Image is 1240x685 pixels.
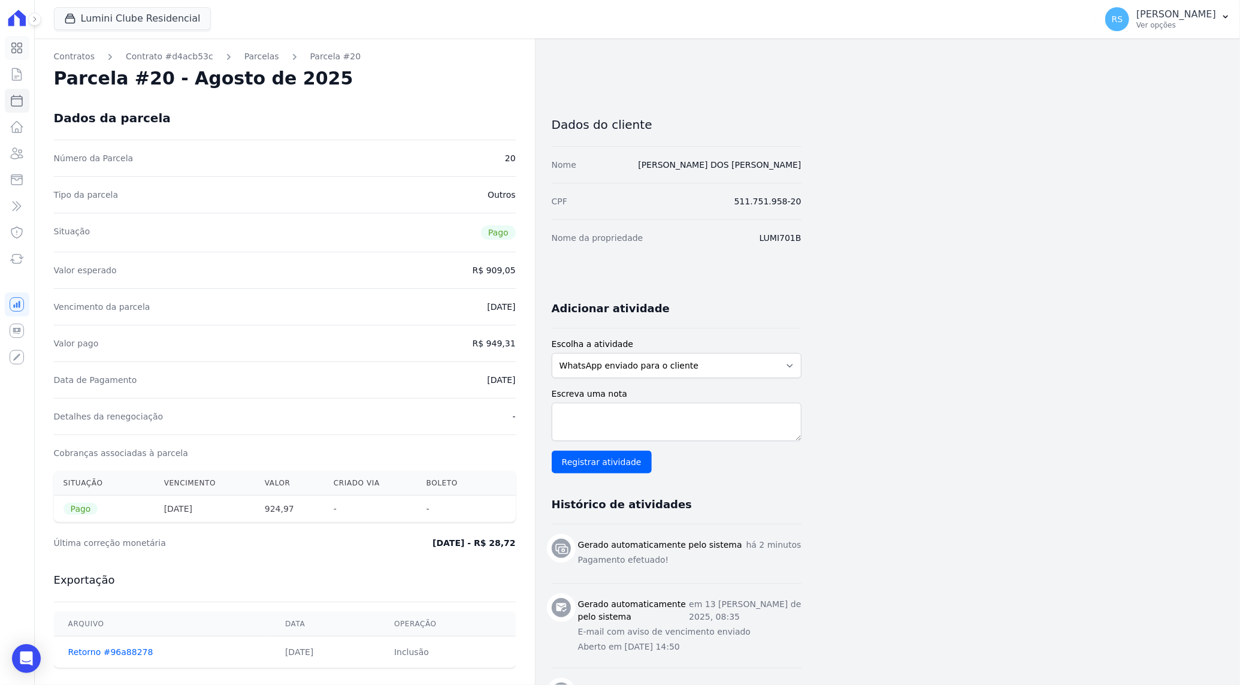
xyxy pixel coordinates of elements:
[54,50,516,63] nav: Breadcrumb
[552,159,576,171] dt: Nome
[481,225,516,240] span: Pago
[760,232,802,244] dd: LUMI701B
[244,50,279,63] a: Parcelas
[54,374,137,386] dt: Data de Pagamento
[487,374,515,386] dd: [DATE]
[54,612,271,636] th: Arquivo
[552,497,692,512] h3: Histórico de atividades
[552,195,567,207] dt: CPF
[255,471,324,496] th: Valor
[552,338,802,351] label: Escolha a atividade
[54,152,134,164] dt: Número da Parcela
[271,612,380,636] th: Data
[552,388,802,400] label: Escreva uma nota
[54,7,211,30] button: Lumini Clube Residencial
[552,451,652,473] input: Registrar atividade
[1136,20,1216,30] p: Ver opções
[155,471,255,496] th: Vencimento
[126,50,213,63] a: Contrato #d4acb53c
[310,50,361,63] a: Parcela #20
[380,636,516,668] td: Inclusão
[734,195,802,207] dd: 511.751.958-20
[271,636,380,668] td: [DATE]
[63,503,98,515] span: Pago
[54,411,164,423] dt: Detalhes da renegociação
[54,68,353,89] h2: Parcela #20 - Agosto de 2025
[513,411,516,423] dd: -
[54,337,99,349] dt: Valor pago
[552,117,802,132] h3: Dados do cliente
[433,537,516,549] dd: [DATE] - R$ 28,72
[1136,8,1216,20] p: [PERSON_NAME]
[505,152,516,164] dd: 20
[54,50,95,63] a: Contratos
[552,232,643,244] dt: Nome da propriedade
[54,264,117,276] dt: Valor esperado
[68,647,153,657] a: Retorno #96a88278
[54,573,516,587] h3: Exportação
[689,598,801,623] p: em 13 [PERSON_NAME] de 2025, 08:35
[417,471,489,496] th: Boleto
[380,612,516,636] th: Operação
[578,626,802,638] p: E-mail com aviso de vencimento enviado
[54,471,155,496] th: Situação
[324,496,417,523] th: -
[54,447,188,459] dt: Cobranças associadas à parcela
[54,189,119,201] dt: Tipo da parcela
[324,471,417,496] th: Criado via
[1112,15,1123,23] span: RS
[578,598,689,623] h3: Gerado automaticamente pelo sistema
[54,537,327,549] dt: Última correção monetária
[578,554,802,566] p: Pagamento efetuado!
[1096,2,1240,36] button: RS [PERSON_NAME] Ver opções
[552,301,670,316] h3: Adicionar atividade
[746,539,802,551] p: há 2 minutos
[473,264,516,276] dd: R$ 909,05
[54,225,90,240] dt: Situação
[578,539,742,551] h3: Gerado automaticamente pelo sistema
[255,496,324,523] th: 924,97
[155,496,255,523] th: [DATE]
[578,641,802,653] p: Aberto em [DATE] 14:50
[488,189,516,201] dd: Outros
[12,644,41,673] div: Open Intercom Messenger
[638,160,801,170] a: [PERSON_NAME] DOS [PERSON_NAME]
[487,301,515,313] dd: [DATE]
[473,337,516,349] dd: R$ 949,31
[417,496,489,523] th: -
[54,111,171,125] div: Dados da parcela
[54,301,150,313] dt: Vencimento da parcela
